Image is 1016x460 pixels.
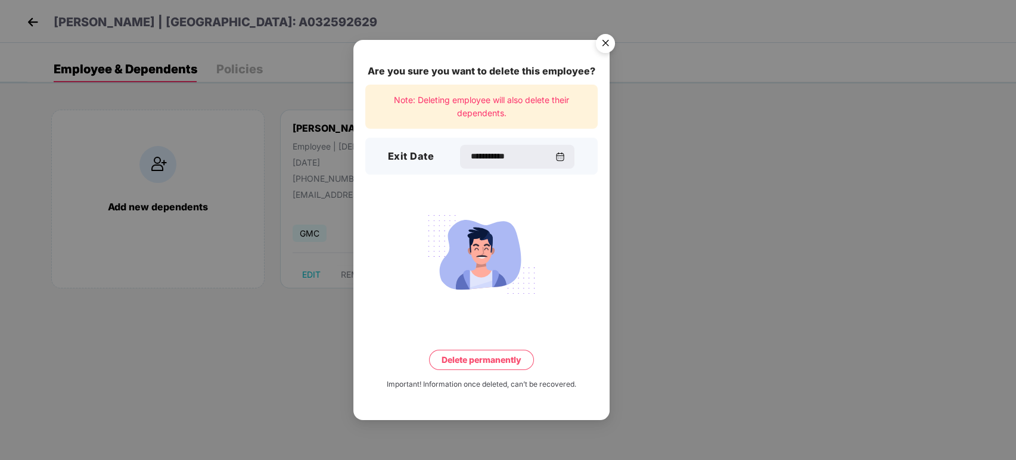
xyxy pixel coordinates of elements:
[387,379,576,390] div: Important! Information once deleted, can’t be recovered.
[589,29,621,61] button: Close
[388,149,434,164] h3: Exit Date
[415,208,548,301] img: svg+xml;base64,PHN2ZyB4bWxucz0iaHR0cDovL3d3dy53My5vcmcvMjAwMC9zdmciIHdpZHRoPSIyMjQiIGhlaWdodD0iMT...
[429,350,534,370] button: Delete permanently
[555,152,565,161] img: svg+xml;base64,PHN2ZyBpZD0iQ2FsZW5kYXItMzJ4MzIiIHhtbG5zPSJodHRwOi8vd3d3LnczLm9yZy8yMDAwL3N2ZyIgd2...
[589,29,622,62] img: svg+xml;base64,PHN2ZyB4bWxucz0iaHR0cDovL3d3dy53My5vcmcvMjAwMC9zdmciIHdpZHRoPSI1NiIgaGVpZ2h0PSI1Ni...
[365,64,598,79] div: Are you sure you want to delete this employee?
[365,85,598,129] div: Note: Deleting employee will also delete their dependents.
